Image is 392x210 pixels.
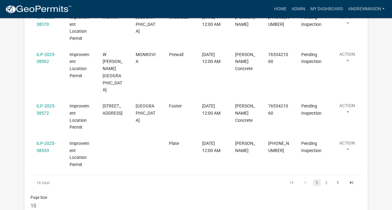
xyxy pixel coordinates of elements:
[70,52,89,78] span: Improvement Location Permit
[36,141,56,153] a: ILP-2025-38533
[202,52,220,64] span: 09/09/2025, 12:00 AM
[301,141,322,153] span: Pending Inspection
[136,15,155,34] span: MOORESVILLE
[235,52,255,71] span: Webber Concrete
[169,15,188,20] span: Underslab
[334,140,360,155] button: Action
[268,52,288,64] span: 7653421060
[268,141,289,153] span: 317-440-5450
[103,103,123,116] span: 6741 E SPRING LAKE RD
[322,177,331,188] li: page 2
[334,14,360,29] button: Action
[289,3,307,15] a: Admin
[103,52,123,93] span: W MOREL LAKE LN
[301,52,322,64] span: Pending Inspection
[322,179,330,186] a: 2
[169,141,179,146] span: Plate
[36,52,56,64] a: ILP-2025-38562
[169,52,183,57] span: Prewall
[301,103,322,116] span: Pending Inspection
[169,103,181,108] span: Footer
[334,103,360,118] button: Action
[31,175,96,190] div: 16 total
[70,141,89,167] span: Improvement Location Permit
[70,15,89,41] span: Improvement Location Permit
[346,179,357,186] a: go to last page
[299,179,311,186] a: go to previous page
[103,15,119,20] span: N S R 39
[235,141,255,153] span: Graber
[307,3,345,15] a: My Dashboard
[136,103,155,123] span: MOORESVILLE
[334,51,360,67] button: Action
[312,177,322,188] li: page 1
[202,141,220,153] span: 09/09/2025, 12:00 AM
[235,103,255,123] span: Webber Concrete
[136,52,156,64] span: MONROVIA
[202,103,220,116] span: 09/09/2025, 12:00 AM
[70,103,89,130] span: Improvement Location Permit
[345,3,387,15] a: AndrewMason
[271,3,289,15] a: Home
[36,103,56,116] a: ILP-2025-38572
[313,179,321,186] a: 1
[332,179,344,186] a: go to next page
[286,179,298,186] a: go to first page
[268,103,288,116] span: 7653421060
